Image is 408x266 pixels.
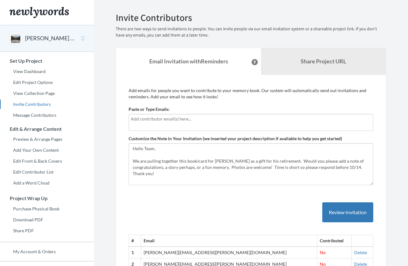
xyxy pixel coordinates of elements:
[129,247,141,258] th: 1
[0,58,94,64] h3: Set Up Project
[141,235,317,247] th: Email
[129,87,373,100] p: Add emails for people you want to contribute to your memory book. Our system will automatically s...
[141,247,317,258] td: [PERSON_NAME][EMAIL_ADDRESS][PERSON_NAME][DOMAIN_NAME]
[301,58,346,65] b: Share Project URL
[129,135,342,142] label: Customize the Note in Your Invitation (we inserted your project description if available to help ...
[25,34,76,42] button: [PERSON_NAME] Retirement
[116,26,386,38] p: There are two ways to send invitations to people. You can invite people via our email invitation ...
[129,143,373,185] textarea: Hello Team, We are pulling together this book/card for [PERSON_NAME] as a gift for his retirement...
[129,106,170,112] label: Paste or Type Emails:
[116,12,386,23] h2: Invite Contributors
[0,126,94,132] h3: Edit & Arrange Content
[317,235,351,247] th: Contributed
[354,250,367,255] a: Delete
[129,235,141,247] th: #
[9,7,69,18] img: Newlywords logo
[149,58,228,65] strong: Email Invitation with Reminders
[322,202,373,223] button: Review Invitation
[320,250,326,255] span: No
[0,195,94,201] h3: Project Wrap Up
[131,116,371,122] input: Add contributor email(s) here...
